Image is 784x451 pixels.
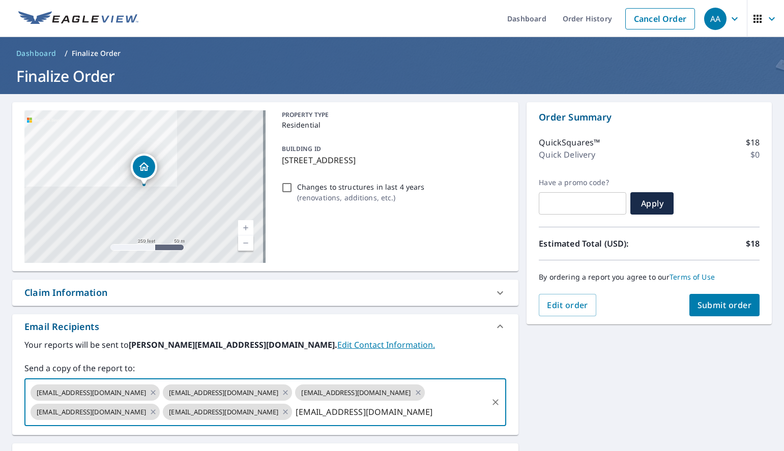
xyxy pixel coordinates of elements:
[24,339,506,351] label: Your reports will be sent to
[12,45,61,62] a: Dashboard
[750,148,760,161] p: $0
[163,407,284,417] span: [EMAIL_ADDRESS][DOMAIN_NAME]
[670,272,715,282] a: Terms of Use
[129,339,337,350] b: [PERSON_NAME][EMAIL_ADDRESS][DOMAIN_NAME].
[297,182,425,192] p: Changes to structures in last 4 years
[31,384,160,401] div: [EMAIL_ADDRESS][DOMAIN_NAME]
[488,395,503,409] button: Clear
[31,388,152,398] span: [EMAIL_ADDRESS][DOMAIN_NAME]
[12,66,772,86] h1: Finalize Order
[12,314,518,339] div: Email Recipients
[24,286,107,299] div: Claim Information
[638,198,665,209] span: Apply
[539,110,760,124] p: Order Summary
[539,294,596,316] button: Edit order
[163,404,292,420] div: [EMAIL_ADDRESS][DOMAIN_NAME]
[163,388,284,398] span: [EMAIL_ADDRESS][DOMAIN_NAME]
[630,192,674,215] button: Apply
[131,154,157,185] div: Dropped pin, building 1, Residential property, 577 Route 197 Woodstock, CT 06281
[31,407,152,417] span: [EMAIL_ADDRESS][DOMAIN_NAME]
[282,110,503,119] p: PROPERTY TYPE
[12,280,518,306] div: Claim Information
[625,8,695,29] a: Cancel Order
[238,220,253,235] a: Current Level 17, Zoom In
[746,237,760,250] p: $18
[65,47,68,59] li: /
[72,48,121,58] p: Finalize Order
[337,339,435,350] a: EditContactInfo
[746,136,760,148] p: $18
[539,148,595,161] p: Quick Delivery
[282,144,321,153] p: BUILDING ID
[282,154,503,166] p: [STREET_ADDRESS]
[297,192,425,203] p: ( renovations, additions, etc. )
[295,384,424,401] div: [EMAIL_ADDRESS][DOMAIN_NAME]
[31,404,160,420] div: [EMAIL_ADDRESS][DOMAIN_NAME]
[689,294,760,316] button: Submit order
[24,320,99,334] div: Email Recipients
[539,237,649,250] p: Estimated Total (USD):
[539,178,626,187] label: Have a promo code?
[295,388,417,398] span: [EMAIL_ADDRESS][DOMAIN_NAME]
[238,235,253,251] a: Current Level 17, Zoom Out
[282,119,503,130] p: Residential
[16,48,56,58] span: Dashboard
[24,362,506,374] label: Send a copy of the report to:
[547,299,588,311] span: Edit order
[12,45,772,62] nav: breadcrumb
[18,11,138,26] img: EV Logo
[704,8,727,30] div: AA
[698,299,752,311] span: Submit order
[539,136,600,148] p: QuickSquares™
[539,273,760,282] p: By ordering a report you agree to our
[163,384,292,401] div: [EMAIL_ADDRESS][DOMAIN_NAME]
